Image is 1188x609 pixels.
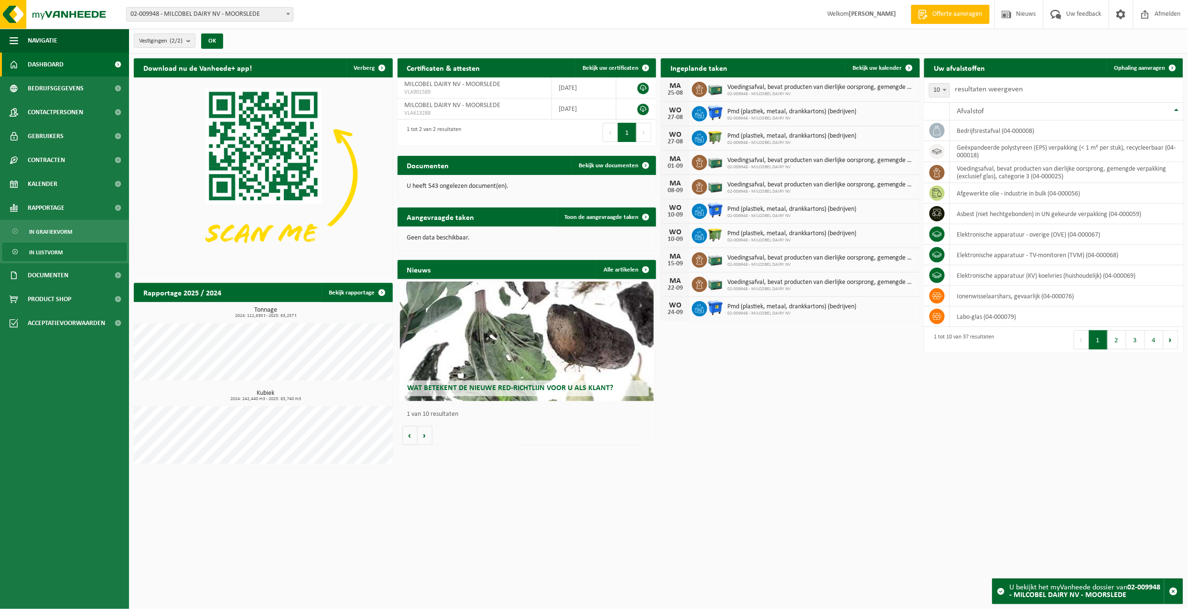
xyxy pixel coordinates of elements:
span: Pmd (plastiek, metaal, drankkartons) (bedrijven) [727,206,856,213]
img: WB-1100-HPE-GN-50 [707,129,724,145]
button: 1 [1089,330,1108,349]
span: Bekijk uw certificaten [583,65,638,71]
span: Pmd (plastiek, metaal, drankkartons) (bedrijven) [727,132,856,140]
span: Bedrijfsgegevens [28,76,84,100]
span: Acceptatievoorwaarden [28,311,105,335]
span: Navigatie [28,29,57,53]
span: Gebruikers [28,124,64,148]
div: MA [666,155,685,163]
span: Vestigingen [139,34,183,48]
strong: [PERSON_NAME] [849,11,896,18]
a: Bekijk rapportage [322,283,392,302]
span: 02-009948 - MILCOBEL DAIRY NV [727,238,856,243]
span: Kalender [28,172,57,196]
td: [DATE] [552,77,617,98]
span: Contactpersonen [28,100,83,124]
a: Bekijk uw certificaten [575,58,655,77]
img: Download de VHEPlus App [134,77,393,272]
span: In grafiekvorm [29,223,72,241]
a: Wat betekent de nieuwe RED-richtlijn voor u als klant? [400,282,654,401]
button: 4 [1145,330,1164,349]
div: 27-08 [666,114,685,121]
span: Voedingsafval, bevat producten van dierlijke oorsprong, gemengde verpakking (exc... [727,279,915,286]
h2: Ingeplande taken [661,58,737,77]
div: 24-09 [666,309,685,316]
button: Next [1164,330,1178,349]
label: resultaten weergeven [955,86,1023,93]
span: 02-009948 - MILCOBEL DAIRY NV [727,164,915,170]
h2: Rapportage 2025 / 2024 [134,283,231,302]
div: MA [666,180,685,187]
button: 1 [618,123,637,142]
span: Voedingsafval, bevat producten van dierlijke oorsprong, gemengde verpakking (exc... [727,157,915,164]
span: Voedingsafval, bevat producten van dierlijke oorsprong, gemengde verpakking (exc... [727,84,915,91]
img: PB-LB-0680-HPE-GN-01 [707,80,724,97]
div: 10-09 [666,236,685,243]
span: 02-009948 - MILCOBEL DAIRY NV - MOORSLEDE [126,7,293,22]
span: Rapportage [28,196,65,220]
span: 02-009948 - MILCOBEL DAIRY NV [727,311,856,316]
button: 3 [1126,330,1145,349]
h2: Certificaten & attesten [398,58,490,77]
span: 02-009948 - MILCOBEL DAIRY NV [727,189,915,195]
h2: Nieuws [398,260,441,279]
button: OK [201,33,223,49]
td: geëxpandeerde polystyreen (EPS) verpakking (< 1 m² per stuk), recycleerbaar (04-000018) [950,141,1183,162]
span: Pmd (plastiek, metaal, drankkartons) (bedrijven) [727,230,856,238]
td: labo-glas (04-000079) [950,306,1183,327]
button: Previous [603,123,618,142]
td: afgewerkte olie - industrie in bulk (04-000056) [950,183,1183,204]
span: Contracten [28,148,65,172]
p: U heeft 543 ongelezen document(en). [407,183,647,190]
div: 1 tot 10 van 37 resultaten [929,329,994,350]
span: Afvalstof [957,108,984,115]
td: [DATE] [552,98,617,120]
a: Alle artikelen [596,260,655,279]
div: MA [666,253,685,261]
td: elektronische apparatuur - TV-monitoren (TVM) (04-000068) [950,245,1183,265]
img: PB-LB-0680-HPE-GN-01 [707,251,724,267]
span: Bekijk uw documenten [579,163,638,169]
span: VLA613288 [405,109,544,117]
td: asbest (niet hechtgebonden) in UN gekeurde verpakking (04-000059) [950,204,1183,224]
h2: Download nu de Vanheede+ app! [134,58,261,77]
div: U bekijkt het myVanheede dossier van [1010,579,1164,604]
span: Product Shop [28,287,71,311]
img: WB-1100-HPE-BE-01 [707,105,724,121]
button: Volgende [418,426,432,445]
span: VLA901589 [405,88,544,96]
span: Verberg [354,65,375,71]
span: MILCOBEL DAIRY NV - MOORSLEDE [405,81,501,88]
span: Documenten [28,263,68,287]
div: 10-09 [666,212,685,218]
a: Bekijk uw kalender [845,58,919,77]
span: 02-009948 - MILCOBEL DAIRY NV [727,286,915,292]
span: 02-009948 - MILCOBEL DAIRY NV [727,262,915,268]
a: In grafiekvorm [2,222,127,240]
a: Toon de aangevraagde taken [557,207,655,227]
span: Voedingsafval, bevat producten van dierlijke oorsprong, gemengde verpakking (exc... [727,254,915,262]
button: Next [637,123,651,142]
span: Ophaling aanvragen [1114,65,1166,71]
div: WO [666,228,685,236]
span: Pmd (plastiek, metaal, drankkartons) (bedrijven) [727,303,856,311]
div: WO [666,131,685,139]
td: bedrijfsrestafval (04-000008) [950,120,1183,141]
div: 15-09 [666,261,685,267]
span: 02-009948 - MILCOBEL DAIRY NV - MOORSLEDE [127,8,293,21]
h3: Kubiek [139,390,393,402]
img: PB-LB-0680-HPE-GN-01 [707,178,724,194]
p: 1 van 10 resultaten [407,411,652,418]
a: In lijstvorm [2,243,127,261]
button: Vestigingen(2/2) [134,33,195,48]
img: WB-1100-HPE-GN-50 [707,227,724,243]
span: Offerte aanvragen [930,10,985,19]
h2: Uw afvalstoffen [924,58,994,77]
span: Pmd (plastiek, metaal, drankkartons) (bedrijven) [727,108,856,116]
span: Voedingsafval, bevat producten van dierlijke oorsprong, gemengde verpakking (exc... [727,181,915,189]
span: MILCOBEL DAIRY NV - MOORSLEDE [405,102,501,109]
div: 08-09 [666,187,685,194]
div: 25-08 [666,90,685,97]
span: 2024: 112,630 t - 2025: 63,257 t [139,314,393,318]
img: WB-1100-HPE-BE-01 [707,300,724,316]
